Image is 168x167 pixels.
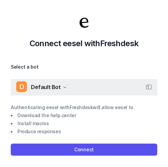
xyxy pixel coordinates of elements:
img: Your Company [77,16,91,29]
li: Install macros [11,119,157,128]
span: D [16,81,27,92]
button: Connect [11,144,157,156]
label: Select a bot [11,63,157,71]
h2: Connect eesel with Freshdesk [11,37,157,50]
li: Produce responses [11,128,157,136]
p: Authenticating eesel with Freshdesk will allow eesel to [11,103,157,111]
span: Default Bot [31,82,61,92]
button: DDefault Bot [11,79,157,95]
li: Download the help center [11,111,157,119]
